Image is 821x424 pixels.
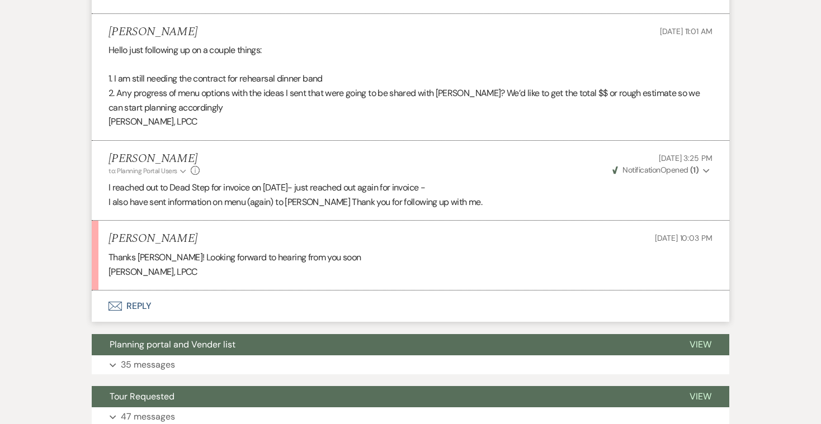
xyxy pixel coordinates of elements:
[110,339,235,350] span: Planning portal and Vender list
[121,358,175,372] p: 35 messages
[92,290,729,322] button: Reply
[110,390,174,402] span: Tour Requested
[92,386,672,407] button: Tour Requested
[672,334,729,355] button: View
[611,164,713,176] button: NotificationOpened (1)
[108,195,713,209] p: I also have sent information on menu (again) to [PERSON_NAME] Thank you for following up with me.
[108,25,197,39] h5: [PERSON_NAME]
[121,409,175,424] p: 47 messages
[108,152,200,166] h5: [PERSON_NAME]
[612,165,699,175] span: Opened
[655,233,713,243] span: [DATE] 10:03 PM
[108,43,713,129] div: Hello just following up on a couple things: 1. I am still needing the contract for rehearsal dinn...
[622,165,660,175] span: Notification
[672,386,729,407] button: View
[108,180,713,195] p: I reached out to Dead Step for invoice on [DATE]- just reached out again for invoice -
[108,166,177,175] span: to: Planning Portal Users
[108,232,197,246] h5: [PERSON_NAME]
[108,250,713,279] div: Thanks [PERSON_NAME]! Looking forward to hearing from you soon [PERSON_NAME], LPCC
[659,153,713,163] span: [DATE] 3:25 PM
[690,339,711,350] span: View
[660,26,713,36] span: [DATE] 11:01 AM
[92,355,729,374] button: 35 messages
[108,166,188,176] button: to: Planning Portal Users
[690,390,711,402] span: View
[92,334,672,355] button: Planning portal and Vender list
[690,165,699,175] strong: ( 1 )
